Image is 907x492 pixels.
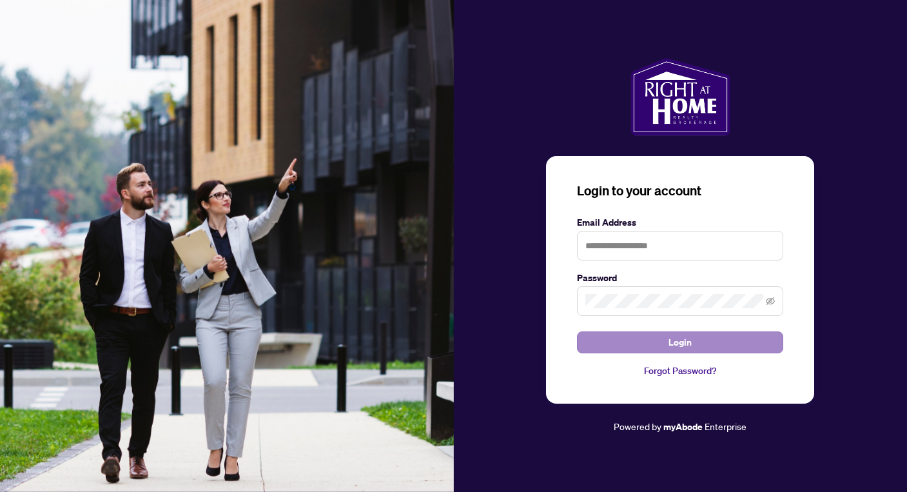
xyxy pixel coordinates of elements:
span: eye-invisible [766,297,775,306]
span: Enterprise [705,420,746,432]
label: Email Address [577,215,783,230]
span: Login [668,332,692,353]
a: myAbode [663,420,703,434]
label: Password [577,271,783,285]
button: Login [577,331,783,353]
h3: Login to your account [577,182,783,200]
img: ma-logo [630,58,730,135]
a: Forgot Password? [577,364,783,378]
span: Powered by [614,420,661,432]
